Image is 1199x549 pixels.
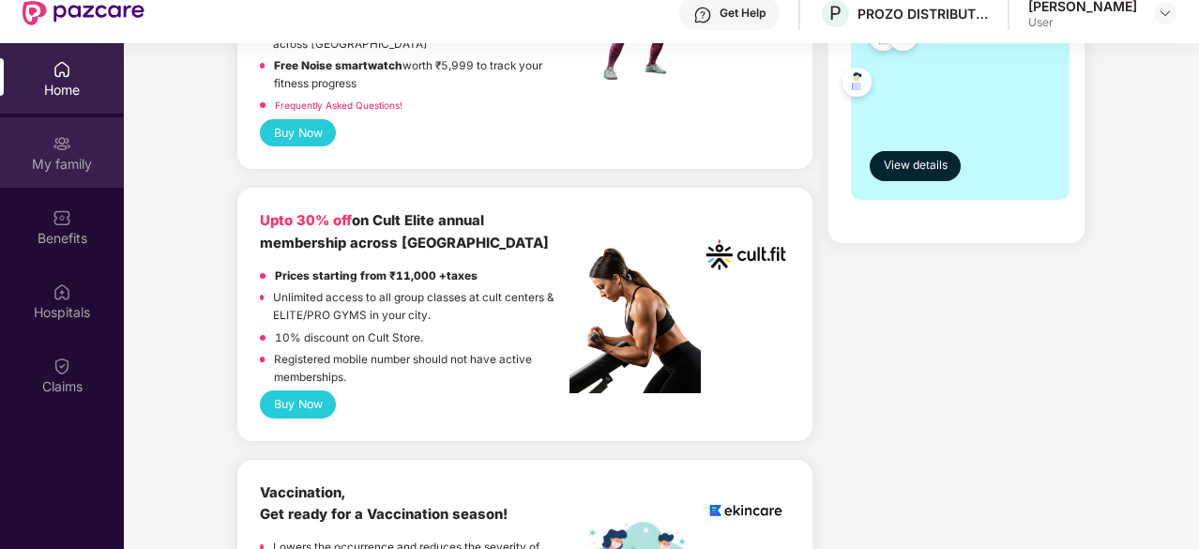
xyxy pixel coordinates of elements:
[274,351,569,386] p: Registered mobile number should not have active memberships.
[273,289,569,324] p: Unlimited access to all group classes at cult centers & ELITE/PRO GYMS in your city.
[702,482,790,539] img: logoEkincare.png
[53,357,71,375] img: svg+xml;base64,PHN2ZyBpZD0iQ2xhaW0iIHhtbG5zPSJodHRwOi8vd3d3LnczLm9yZy8yMDAwL3N2ZyIgd2lkdGg9IjIwIi...
[275,329,423,347] p: 10% discount on Cult Store.
[23,1,144,25] img: New Pazcare Logo
[693,6,712,24] img: svg+xml;base64,PHN2ZyBpZD0iSGVscC0zMngzMiIgeG1sbnM9Imh0dHA6Ly93d3cudzMub3JnLzIwMDAvc3ZnIiB3aWR0aD...
[858,5,989,23] div: PROZO DISTRIBUTION PRIVATE LIMITED
[870,151,961,181] button: View details
[53,60,71,79] img: svg+xml;base64,PHN2ZyBpZD0iSG9tZSIgeG1sbnM9Imh0dHA6Ly93d3cudzMub3JnLzIwMDAvc3ZnIiB3aWR0aD0iMjAiIG...
[260,212,549,251] b: on Cult Elite annual membership across [GEOGRAPHIC_DATA]
[260,484,508,523] b: Vaccination, Get ready for a Vaccination season!
[702,210,790,298] img: cult.png
[1028,15,1137,30] div: User
[275,269,478,282] strong: Prices starting from ₹11,000 +taxes
[275,99,402,111] a: Frequently Asked Questions!
[260,390,336,418] button: Buy Now
[834,62,880,108] img: svg+xml;base64,PHN2ZyB4bWxucz0iaHR0cDovL3d3dy53My5vcmcvMjAwMC9zdmciIHdpZHRoPSI0OC45NDMiIGhlaWdodD...
[260,212,352,229] b: Upto 30% off
[1158,6,1173,21] img: svg+xml;base64,PHN2ZyBpZD0iRHJvcGRvd24tMzJ4MzIiIHhtbG5zPSJodHRwOi8vd3d3LnczLm9yZy8yMDAwL3N2ZyIgd2...
[53,134,71,153] img: svg+xml;base64,PHN2ZyB3aWR0aD0iMjAiIGhlaWdodD0iMjAiIHZpZXdCb3g9IjAgMCAyMCAyMCIgZmlsbD0ibm9uZSIgeG...
[274,59,402,72] strong: Free Noise smartwatch
[260,119,336,146] button: Buy Now
[829,2,842,24] span: P
[274,57,569,92] p: worth ₹5,999 to track your fitness progress
[53,282,71,301] img: svg+xml;base64,PHN2ZyBpZD0iSG9zcGl0YWxzIiB4bWxucz0iaHR0cDovL3d3dy53My5vcmcvMjAwMC9zdmciIHdpZHRoPS...
[720,6,766,21] div: Get Help
[884,157,948,175] span: View details
[53,208,71,227] img: svg+xml;base64,PHN2ZyBpZD0iQmVuZWZpdHMiIHhtbG5zPSJodHRwOi8vd3d3LnczLm9yZy8yMDAwL3N2ZyIgd2lkdGg9Ij...
[569,248,701,393] img: pc2.png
